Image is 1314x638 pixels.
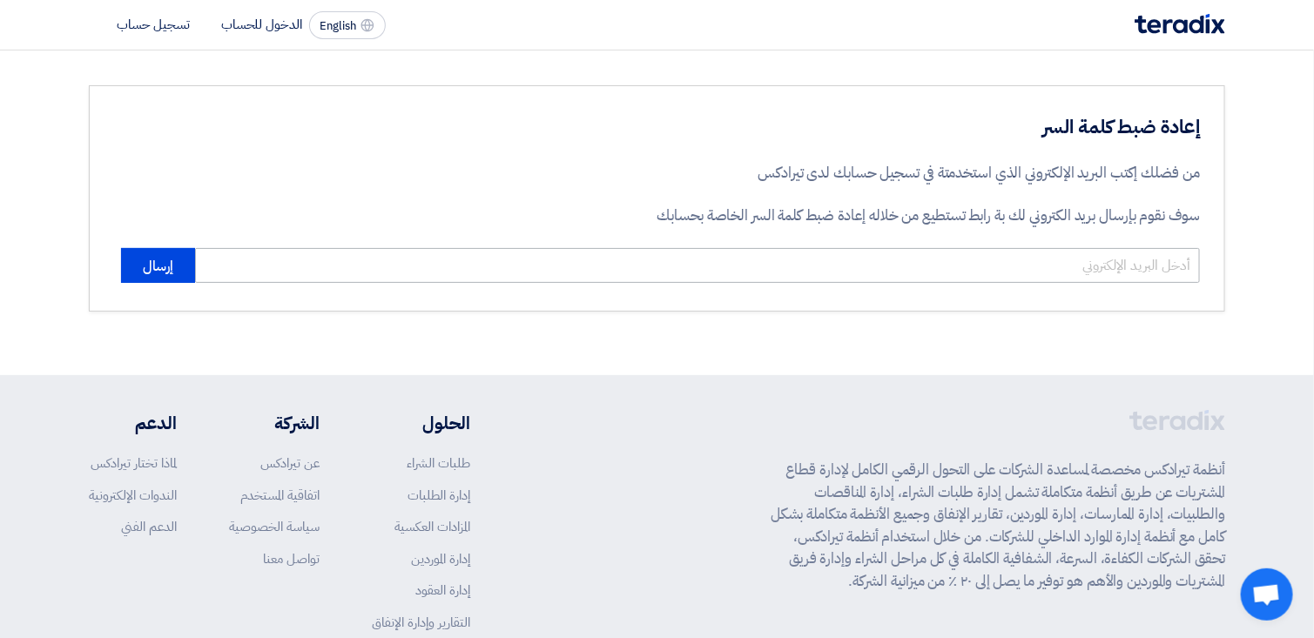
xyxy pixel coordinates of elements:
[263,549,320,568] a: تواصل معنا
[771,459,1225,592] p: أنظمة تيرادكس مخصصة لمساعدة الشركات على التحول الرقمي الكامل لإدارة قطاع المشتريات عن طريق أنظمة ...
[121,517,177,536] a: الدعم الفني
[309,11,386,39] button: English
[320,20,357,32] span: English
[415,581,470,600] a: إدارة العقود
[229,517,320,536] a: سياسة الخصوصية
[260,453,320,473] a: عن تيرادكس
[394,517,470,536] a: المزادات العكسية
[121,248,195,283] button: إرسال
[372,410,470,436] li: الحلول
[240,486,320,505] a: اتفاقية المستخدم
[411,549,470,568] a: إدارة الموردين
[603,114,1200,141] h3: إعادة ضبط كلمة السر
[221,15,302,34] li: الدخول للحساب
[603,162,1200,185] p: من فضلك إكتب البريد الإلكتروني الذي استخدمتة في تسجيل حسابك لدى تيرادكس
[89,410,177,436] li: الدعم
[603,205,1200,227] p: سوف نقوم بإرسال بريد الكتروني لك بة رابط تستطيع من خلاله إعادة ضبط كلمة السر الخاصة بحسابك
[372,613,470,632] a: التقارير وإدارة الإنفاق
[91,453,177,473] a: لماذا تختار تيرادكس
[1135,14,1225,34] img: Teradix logo
[229,410,320,436] li: الشركة
[195,248,1200,283] input: أدخل البريد الإلكتروني
[408,486,470,505] a: إدارة الطلبات
[1241,568,1293,621] a: Open chat
[407,453,470,473] a: طلبات الشراء
[117,15,190,34] li: تسجيل حساب
[89,486,177,505] a: الندوات الإلكترونية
